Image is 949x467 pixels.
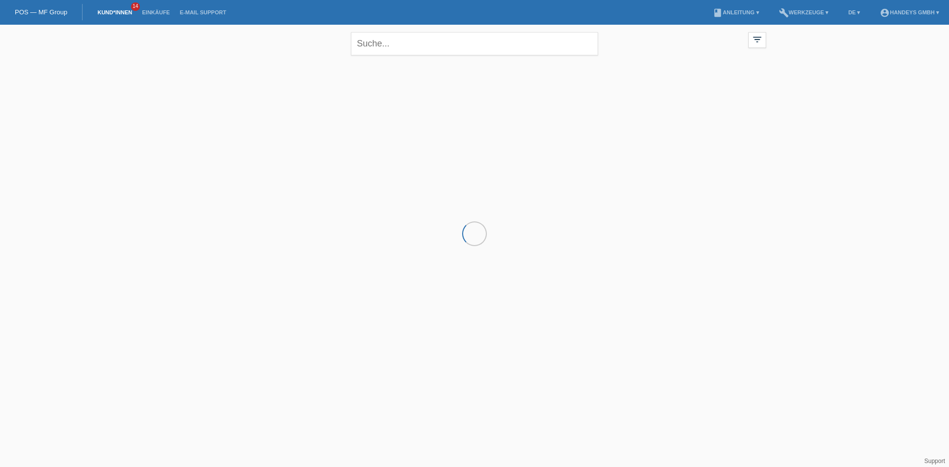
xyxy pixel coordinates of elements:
[779,8,789,18] i: build
[15,8,67,16] a: POS — MF Group
[774,9,834,15] a: buildWerkzeuge ▾
[713,8,723,18] i: book
[131,2,140,11] span: 14
[137,9,174,15] a: Einkäufe
[875,9,944,15] a: account_circleHandeys GmbH ▾
[92,9,137,15] a: Kund*innen
[175,9,231,15] a: E-Mail Support
[351,32,598,55] input: Suche...
[708,9,764,15] a: bookAnleitung ▾
[843,9,865,15] a: DE ▾
[924,458,945,465] a: Support
[880,8,890,18] i: account_circle
[752,34,763,45] i: filter_list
